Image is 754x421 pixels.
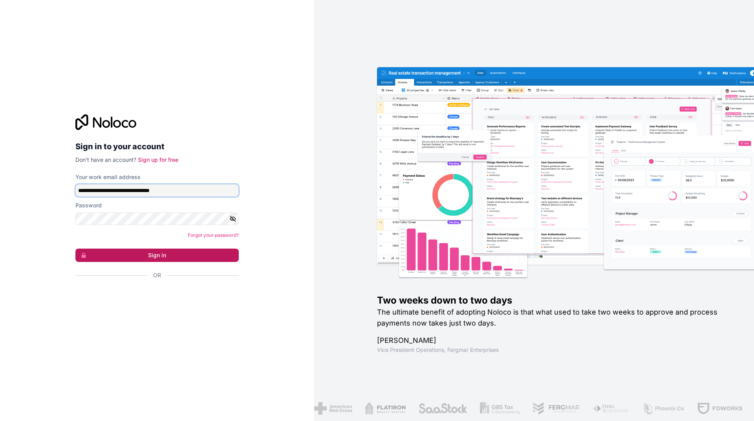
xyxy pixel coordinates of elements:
[480,402,520,415] img: /assets/gbstax-C-GtDUiK.png
[75,139,239,154] h2: Sign in to your account
[593,402,630,415] img: /assets/fiera-fwj2N5v4.png
[377,335,729,346] h1: [PERSON_NAME]
[138,156,178,163] a: Sign up for free
[75,173,141,181] label: Your work email address
[365,402,406,415] img: /assets/flatiron-C8eUkumj.png
[377,346,729,354] h1: Vice President Operations , Fergmar Enterprises
[314,402,352,415] img: /assets/american-red-cross-BAupjrZR.png
[75,184,239,197] input: Email address
[642,402,684,415] img: /assets/phoenix-BREaitsQ.png
[188,232,239,238] a: Forgot your password?
[697,402,743,415] img: /assets/fdworks-Bi04fVtw.png
[75,212,239,225] input: Password
[75,249,239,262] button: Sign in
[153,271,161,279] span: Or
[377,307,729,329] h2: The ultimate benefit of adopting Noloco is that what used to take two weeks to approve and proces...
[418,402,468,415] img: /assets/saastock-C6Zbiodz.png
[533,402,580,415] img: /assets/fergmar-CudnrXN5.png
[377,294,729,307] h1: Two weeks down to two days
[71,288,236,305] iframe: Sign in with Google Button
[75,201,102,209] label: Password
[75,156,136,163] span: Don't have an account?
